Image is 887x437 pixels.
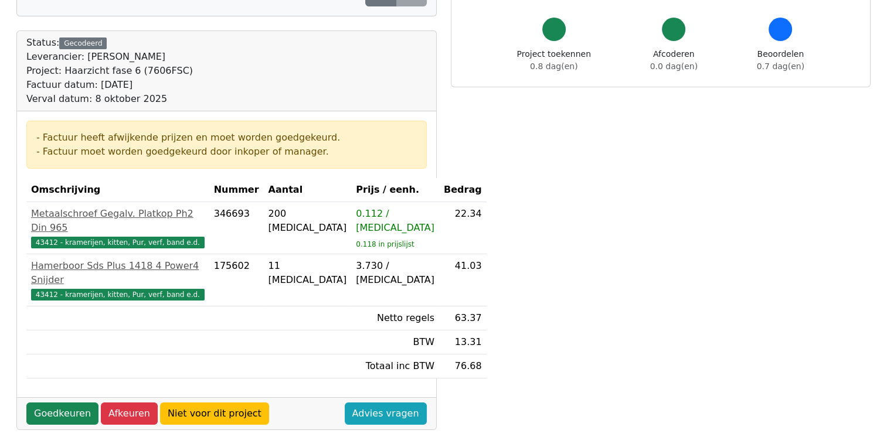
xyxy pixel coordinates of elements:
[351,178,439,202] th: Prijs / eenh.
[31,259,205,287] div: Hamerboor Sds Plus 1418 4 Power4 Snijder
[439,178,487,202] th: Bedrag
[650,62,698,71] span: 0.0 dag(en)
[351,354,439,378] td: Totaal inc BTW
[26,78,193,92] div: Factuur datum: [DATE]
[101,402,158,425] a: Afkeuren
[650,48,698,73] div: Afcoderen
[26,402,98,425] a: Goedkeuren
[356,259,434,287] div: 3.730 / [MEDICAL_DATA]
[439,254,487,306] td: 41.03
[517,48,591,73] div: Project toekennen
[209,254,264,306] td: 175602
[36,131,417,145] div: - Factuur heeft afwijkende prijzen en moet worden goedgekeurd.
[209,178,264,202] th: Nummer
[439,202,487,254] td: 22.34
[269,259,347,287] div: 11 [MEDICAL_DATA]
[36,145,417,159] div: - Factuur moet worden goedgekeurd door inkoper of manager.
[209,202,264,254] td: 346693
[345,402,427,425] a: Advies vragen
[757,48,804,73] div: Beoordelen
[59,37,107,49] div: Gecodeerd
[31,289,205,301] span: 43412 - kramerijen, kitten, Pur, verf, band e.d.
[439,330,487,354] td: 13.31
[530,62,577,71] span: 0.8 dag(en)
[31,207,205,235] div: Metaalschroef Gegalv. Platkop Ph2 Din 965
[351,330,439,354] td: BTW
[31,259,205,301] a: Hamerboor Sds Plus 1418 4 Power4 Snijder43412 - kramerijen, kitten, Pur, verf, band e.d.
[31,237,205,248] span: 43412 - kramerijen, kitten, Pur, verf, band e.d.
[439,306,487,330] td: 63.37
[26,64,193,78] div: Project: Haarzicht fase 6 (7606FSC)
[269,207,347,235] div: 200 [MEDICAL_DATA]
[356,240,414,248] sub: 0.118 in prijslijst
[26,36,193,106] div: Status:
[356,207,434,235] div: 0.112 / [MEDICAL_DATA]
[31,207,205,249] a: Metaalschroef Gegalv. Platkop Ph2 Din 96543412 - kramerijen, kitten, Pur, verf, band e.d.
[160,402,269,425] a: Niet voor dit project
[264,178,352,202] th: Aantal
[26,92,193,106] div: Verval datum: 8 oktober 2025
[26,50,193,64] div: Leverancier: [PERSON_NAME]
[351,306,439,330] td: Netto regels
[26,178,209,202] th: Omschrijving
[439,354,487,378] td: 76.68
[757,62,804,71] span: 0.7 dag(en)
